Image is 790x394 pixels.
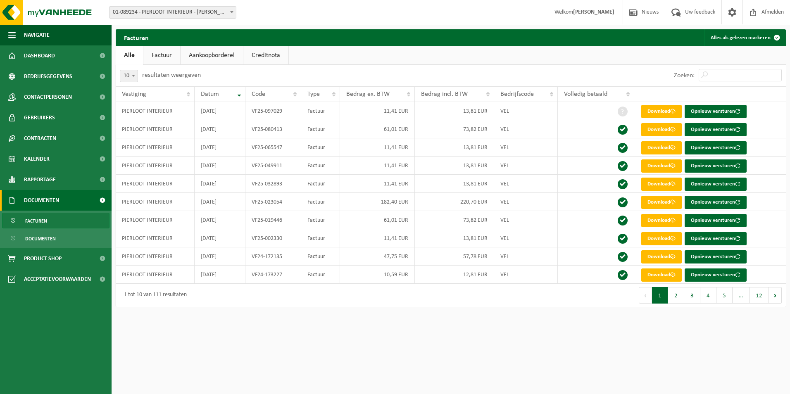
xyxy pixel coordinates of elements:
td: Factuur [301,138,340,157]
td: Factuur [301,102,340,120]
td: 11,41 EUR [340,175,415,193]
span: Type [307,91,320,97]
label: Zoeken: [674,72,695,79]
a: Creditnota [243,46,288,65]
td: Factuur [301,229,340,247]
td: VF24-173227 [245,266,301,284]
td: PIERLOOT INTERIEUR [116,211,195,229]
span: 10 [120,70,138,82]
h2: Facturen [116,29,157,45]
button: Opnieuw versturen [685,178,747,191]
a: Download [641,105,682,118]
span: Documenten [25,231,56,247]
td: 13,81 EUR [415,229,494,247]
td: 61,01 EUR [340,211,415,229]
button: Opnieuw versturen [685,159,747,173]
td: Factuur [301,193,340,211]
td: VF25-097029 [245,102,301,120]
button: 2 [668,287,684,304]
td: VF25-032893 [245,175,301,193]
span: Facturen [25,213,47,229]
td: Factuur [301,266,340,284]
td: VEL [494,157,558,175]
td: [DATE] [195,102,245,120]
td: [DATE] [195,229,245,247]
td: 13,81 EUR [415,102,494,120]
strong: [PERSON_NAME] [573,9,614,15]
td: Factuur [301,120,340,138]
td: VEL [494,175,558,193]
td: PIERLOOT INTERIEUR [116,120,195,138]
a: Aankoopborderel [181,46,243,65]
td: VEL [494,247,558,266]
span: Dashboard [24,45,55,66]
span: Contracten [24,128,56,149]
span: Bedrag ex. BTW [346,91,390,97]
td: VEL [494,102,558,120]
a: Download [641,214,682,227]
td: [DATE] [195,157,245,175]
span: Volledig betaald [564,91,607,97]
td: VEL [494,193,558,211]
button: 4 [700,287,716,304]
button: Next [769,287,782,304]
button: Opnieuw versturen [685,123,747,136]
td: VF25-023054 [245,193,301,211]
td: PIERLOOT INTERIEUR [116,157,195,175]
td: [DATE] [195,193,245,211]
td: 11,41 EUR [340,157,415,175]
td: 57,78 EUR [415,247,494,266]
span: Product Shop [24,248,62,269]
td: [DATE] [195,266,245,284]
a: Download [641,232,682,245]
td: PIERLOOT INTERIEUR [116,266,195,284]
td: VEL [494,266,558,284]
span: Bedrijfsgegevens [24,66,72,87]
button: Previous [639,287,652,304]
a: Documenten [2,230,109,246]
td: 47,75 EUR [340,247,415,266]
td: VF25-065547 [245,138,301,157]
td: VF25-019446 [245,211,301,229]
a: Factuur [143,46,180,65]
button: 1 [652,287,668,304]
td: 13,81 EUR [415,157,494,175]
span: Vestiging [122,91,146,97]
td: PIERLOOT INTERIEUR [116,193,195,211]
td: [DATE] [195,247,245,266]
a: Download [641,268,682,282]
button: 12 [750,287,769,304]
td: [DATE] [195,138,245,157]
span: 01-089234 - PIERLOOT INTERIEUR - OOSTKAMP [109,6,236,19]
td: 11,41 EUR [340,138,415,157]
span: Code [252,91,265,97]
span: Kalender [24,149,50,169]
span: … [733,287,750,304]
button: Opnieuw versturen [685,196,747,209]
td: 73,82 EUR [415,120,494,138]
a: Alle [116,46,143,65]
td: PIERLOOT INTERIEUR [116,229,195,247]
a: Download [641,178,682,191]
a: Download [641,196,682,209]
td: [DATE] [195,175,245,193]
td: 61,01 EUR [340,120,415,138]
span: Contactpersonen [24,87,72,107]
button: Opnieuw versturen [685,214,747,227]
label: resultaten weergeven [142,72,201,78]
td: PIERLOOT INTERIEUR [116,102,195,120]
span: Rapportage [24,169,56,190]
button: 5 [716,287,733,304]
td: VEL [494,211,558,229]
span: Acceptatievoorwaarden [24,269,91,290]
td: VEL [494,138,558,157]
button: Opnieuw versturen [685,268,747,282]
div: 1 tot 10 van 111 resultaten [120,288,187,303]
span: 01-089234 - PIERLOOT INTERIEUR - OOSTKAMP [109,7,236,18]
span: Bedrag incl. BTW [421,91,468,97]
button: Opnieuw versturen [685,232,747,245]
button: Opnieuw versturen [685,250,747,263]
button: 3 [684,287,700,304]
button: Opnieuw versturen [685,105,747,118]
